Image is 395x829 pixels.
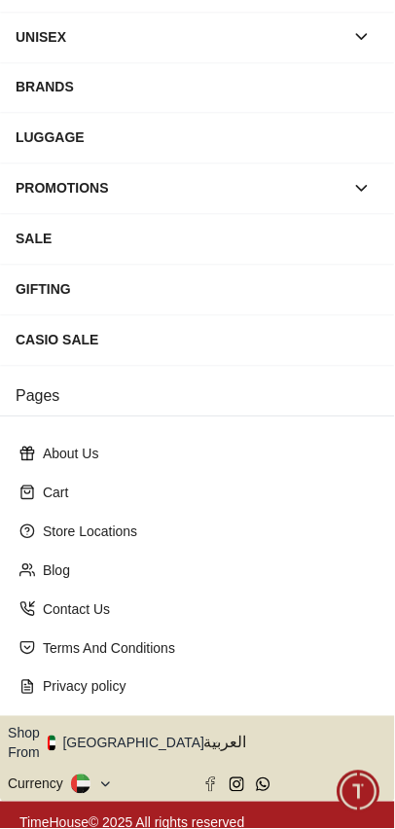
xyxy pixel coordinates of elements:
div: SALE [16,222,379,257]
span: العربية [203,733,387,756]
a: Instagram [230,778,244,793]
div: UNISEX [16,19,344,54]
div: GIFTING [16,272,379,307]
p: Privacy policy [43,678,368,698]
p: Cart [43,484,368,503]
p: About Us [43,445,368,464]
a: Facebook [203,778,218,793]
div: CASIO SALE [16,323,379,358]
p: Terms And Conditions [43,639,368,659]
div: LUGGAGE [16,121,379,156]
div: BRANDS [16,70,379,105]
div: Chat Widget [338,772,380,814]
p: Blog [43,561,368,581]
img: United Arab Emirates [48,737,55,752]
a: Whatsapp [256,778,270,793]
p: Store Locations [43,523,368,542]
button: العربية [203,725,387,764]
div: PROMOTIONS [16,171,344,206]
button: Shop From[GEOGRAPHIC_DATA] [8,725,219,764]
p: Contact Us [43,600,368,620]
div: Currency [8,775,71,795]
